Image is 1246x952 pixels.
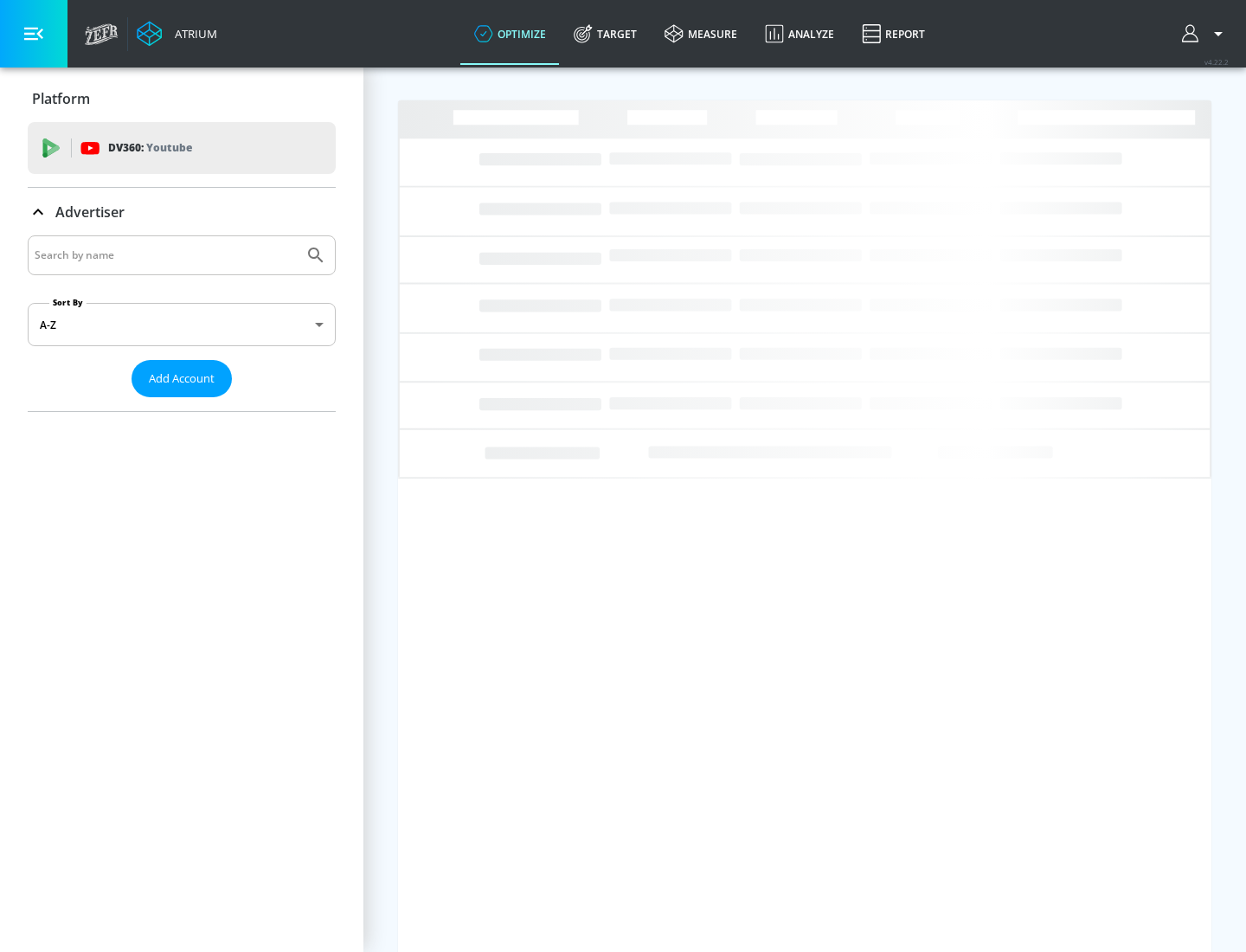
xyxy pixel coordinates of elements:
a: Analyze [751,3,848,65]
p: Platform [32,89,90,108]
label: Sort By [49,297,87,308]
div: DV360: Youtube [28,122,336,174]
a: measure [651,3,751,65]
p: DV360: [108,138,192,158]
div: Atrium [168,26,217,42]
div: Advertiser [28,188,336,236]
input: Search by name [35,244,297,267]
div: A-Z [28,303,336,346]
a: Target [560,3,651,65]
span: Add Account [149,369,215,389]
div: Platform [28,74,336,123]
span: v 4.22.2 [1204,57,1229,67]
nav: list of Advertiser [28,397,336,411]
a: Atrium [137,21,217,47]
a: optimize [460,3,560,65]
a: Report [848,3,939,65]
button: Add Account [132,360,232,397]
p: Advertiser [55,203,125,222]
div: Advertiser [28,235,336,411]
p: Youtube [146,138,192,157]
